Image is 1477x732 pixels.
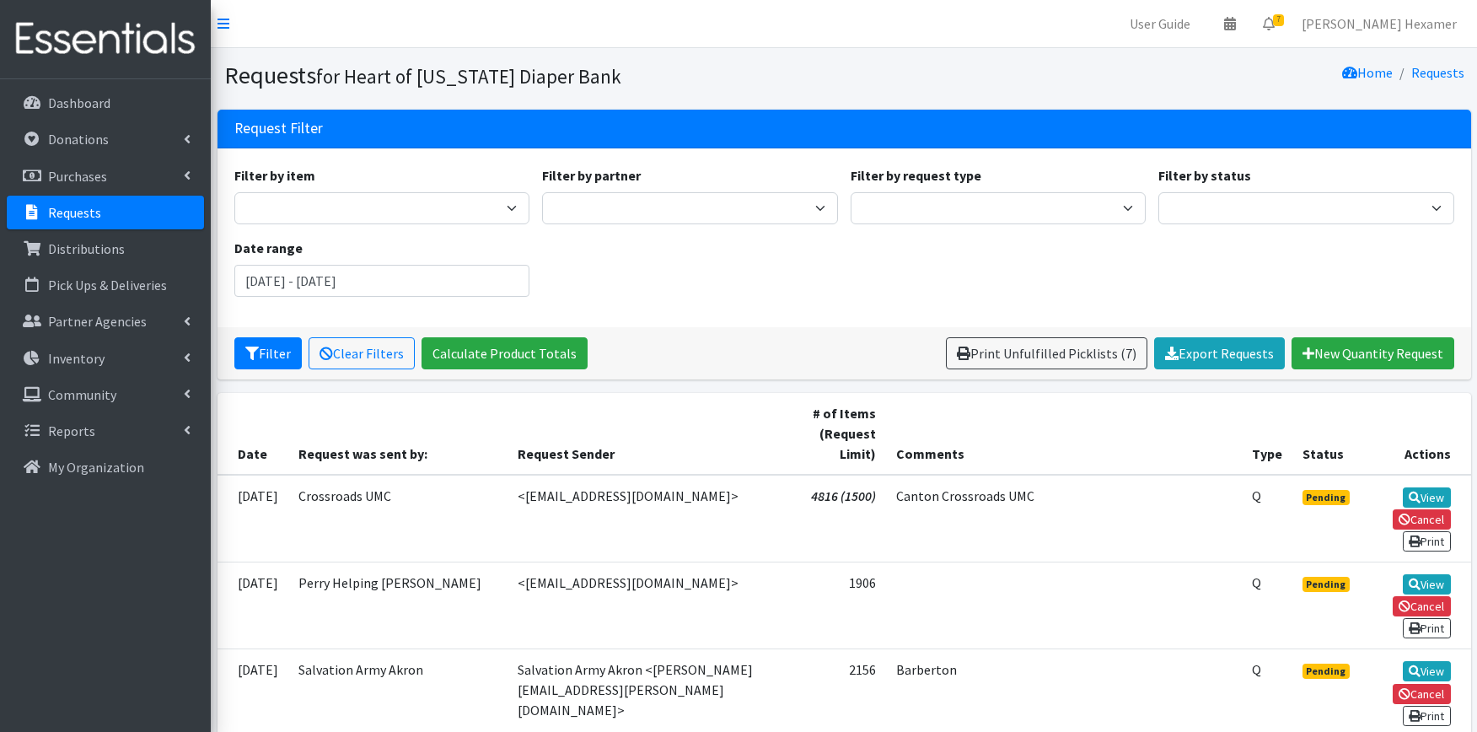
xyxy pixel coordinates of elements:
td: [DATE] [218,562,288,649]
p: Distributions [48,240,125,257]
td: Crossroads UMC [288,475,508,562]
a: Pick Ups & Deliveries [7,268,204,302]
th: Comments [886,393,1242,475]
label: Filter by item [234,165,315,186]
p: Dashboard [48,94,110,111]
a: Calculate Product Totals [422,337,588,369]
p: Partner Agencies [48,313,147,330]
abbr: Quantity [1252,574,1261,591]
a: View [1403,661,1451,681]
p: Requests [48,204,101,221]
p: Reports [48,423,95,439]
a: Inventory [7,342,204,375]
h1: Requests [224,61,838,90]
a: Print Unfulfilled Picklists (7) [946,337,1147,369]
a: View [1403,487,1451,508]
p: Donations [48,131,109,148]
th: Actions [1362,393,1470,475]
th: Request was sent by: [288,393,508,475]
a: New Quantity Request [1292,337,1454,369]
label: Filter by request type [851,165,981,186]
th: Date [218,393,288,475]
span: 7 [1273,14,1284,26]
small: for Heart of [US_STATE] Diaper Bank [316,64,621,89]
a: Print [1403,618,1451,638]
p: Inventory [48,350,105,367]
a: User Guide [1116,7,1204,40]
td: <[EMAIL_ADDRESS][DOMAIN_NAME]> [508,475,780,562]
th: Status [1292,393,1363,475]
span: Pending [1302,490,1351,505]
a: Partner Agencies [7,304,204,338]
abbr: Quantity [1252,487,1261,504]
a: [PERSON_NAME] Hexamer [1288,7,1470,40]
a: Clear Filters [309,337,415,369]
a: Print [1403,531,1451,552]
a: Print [1403,706,1451,726]
td: 4816 (1500) [780,475,886,562]
input: January 1, 2011 - December 31, 2011 [234,265,530,297]
p: Pick Ups & Deliveries [48,277,167,293]
p: My Organization [48,459,144,476]
a: Reports [7,414,204,448]
h3: Request Filter [234,120,323,137]
a: Distributions [7,232,204,266]
th: Type [1242,393,1292,475]
label: Date range [234,238,303,258]
label: Filter by partner [542,165,641,186]
a: Home [1342,64,1393,81]
span: Pending [1302,664,1351,679]
label: Filter by status [1158,165,1251,186]
a: My Organization [7,450,204,484]
img: HumanEssentials [7,11,204,67]
p: Community [48,386,116,403]
a: Export Requests [1154,337,1285,369]
td: [DATE] [218,475,288,562]
th: # of Items (Request Limit) [780,393,886,475]
a: Dashboard [7,86,204,120]
abbr: Quantity [1252,661,1261,678]
a: Cancel [1393,684,1451,704]
a: Cancel [1393,596,1451,616]
a: 7 [1249,7,1288,40]
a: View [1403,574,1451,595]
p: Purchases [48,168,107,185]
td: Canton Crossroads UMC [886,475,1242,562]
a: Purchases [7,159,204,193]
button: Filter [234,337,302,369]
a: Requests [1411,64,1464,81]
a: Cancel [1393,509,1451,530]
th: Request Sender [508,393,780,475]
span: Pending [1302,577,1351,592]
td: Perry Helping [PERSON_NAME] [288,562,508,649]
td: <[EMAIL_ADDRESS][DOMAIN_NAME]> [508,562,780,649]
td: 1906 [780,562,886,649]
a: Donations [7,122,204,156]
a: Community [7,378,204,412]
a: Requests [7,196,204,229]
